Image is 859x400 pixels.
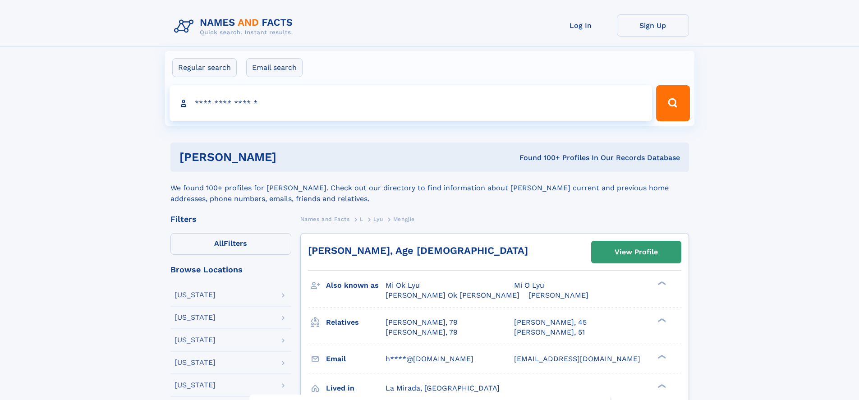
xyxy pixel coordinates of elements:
[398,153,680,163] div: Found 100+ Profiles In Our Records Database
[545,14,617,37] a: Log In
[326,278,386,293] h3: Also known as
[514,327,585,337] a: [PERSON_NAME], 51
[514,281,544,290] span: Mi O Lyu
[656,317,666,323] div: ❯
[656,280,666,286] div: ❯
[386,317,458,327] a: [PERSON_NAME], 79
[170,172,689,204] div: We found 100+ profiles for [PERSON_NAME]. Check out our directory to find information about [PERS...
[386,291,519,299] span: [PERSON_NAME] Ok [PERSON_NAME]
[326,381,386,396] h3: Lived in
[514,317,587,327] a: [PERSON_NAME], 45
[300,213,350,225] a: Names and Facts
[360,216,363,222] span: L
[170,14,300,39] img: Logo Names and Facts
[175,359,216,366] div: [US_STATE]
[386,281,420,290] span: Mi Ok Lyu
[393,216,415,222] span: Mengjie
[175,336,216,344] div: [US_STATE]
[175,314,216,321] div: [US_STATE]
[617,14,689,37] a: Sign Up
[360,213,363,225] a: L
[214,239,224,248] span: All
[373,213,383,225] a: Lyu
[170,215,291,223] div: Filters
[528,291,588,299] span: [PERSON_NAME]
[373,216,383,222] span: Lyu
[615,242,658,262] div: View Profile
[170,266,291,274] div: Browse Locations
[592,241,681,263] a: View Profile
[175,382,216,389] div: [US_STATE]
[170,233,291,255] label: Filters
[656,85,689,121] button: Search Button
[656,354,666,359] div: ❯
[170,85,652,121] input: search input
[514,354,640,363] span: [EMAIL_ADDRESS][DOMAIN_NAME]
[386,384,500,392] span: La Mirada, [GEOGRAPHIC_DATA]
[326,315,386,330] h3: Relatives
[656,383,666,389] div: ❯
[175,291,216,299] div: [US_STATE]
[326,351,386,367] h3: Email
[172,58,237,77] label: Regular search
[179,152,398,163] h1: [PERSON_NAME]
[308,245,528,256] a: [PERSON_NAME], Age [DEMOGRAPHIC_DATA]
[386,327,458,337] a: [PERSON_NAME], 79
[246,58,303,77] label: Email search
